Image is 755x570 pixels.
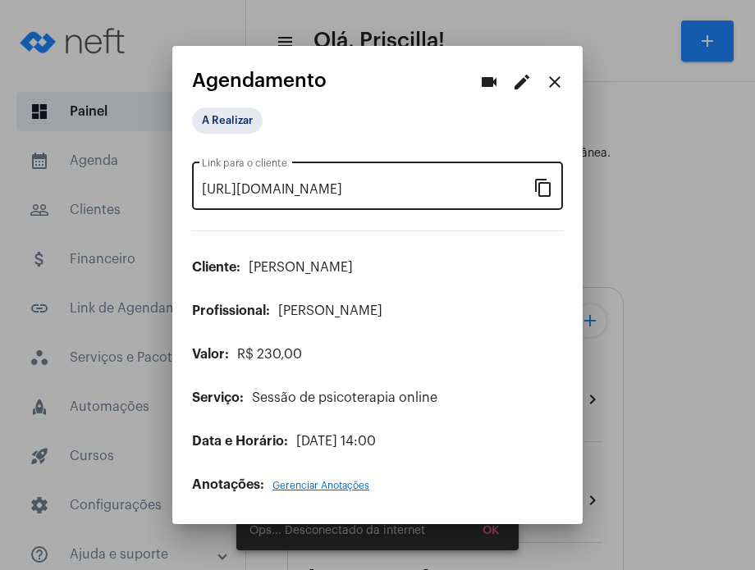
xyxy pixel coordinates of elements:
[252,391,437,404] span: Sessão de psicoterapia online
[192,70,327,91] span: Agendamento
[512,72,532,92] mat-icon: edit
[202,182,533,197] input: Link
[533,177,553,197] mat-icon: content_copy
[278,304,382,317] span: [PERSON_NAME]
[249,261,353,274] span: [PERSON_NAME]
[192,304,270,317] span: Profissional:
[192,107,263,134] mat-chip: A Realizar
[192,435,288,448] span: Data e Horário:
[192,348,229,361] span: Valor:
[272,481,369,490] span: Gerenciar Anotações
[192,391,244,404] span: Serviço:
[237,348,302,361] span: R$ 230,00
[545,72,565,92] mat-icon: close
[192,478,264,491] span: Anotações:
[479,72,499,92] mat-icon: videocam
[192,261,240,274] span: Cliente:
[296,435,376,448] span: [DATE] 14:00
